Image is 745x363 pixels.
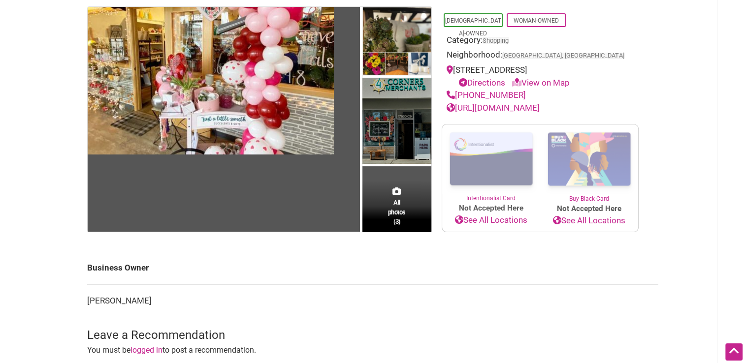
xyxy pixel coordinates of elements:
[540,124,638,203] a: Buy Black Card
[459,78,505,88] a: Directions
[87,284,658,317] td: [PERSON_NAME]
[447,103,540,113] a: [URL][DOMAIN_NAME]
[362,78,431,166] img: Four Corners Merchants - Feature
[442,124,540,194] img: Intentionalist Card
[514,17,559,24] a: Woman-Owned
[442,214,540,227] a: See All Locations
[87,252,658,284] td: Business Owner
[442,203,540,214] span: Not Accepted Here
[130,345,162,355] a: logged in
[447,49,634,64] div: Neighborhood:
[447,64,634,89] div: [STREET_ADDRESS]
[540,214,638,227] a: See All Locations
[512,78,570,88] a: View on Map
[362,7,431,78] img: Four Corners Merchants - Gifts
[540,124,638,194] img: Buy Black Card
[87,327,658,344] h3: Leave a Recommendation
[88,7,334,154] img: Four Corners Merchants
[447,90,526,100] a: [PHONE_NUMBER]
[502,53,624,59] span: [GEOGRAPHIC_DATA], [GEOGRAPHIC_DATA]
[447,34,634,49] div: Category:
[388,198,406,226] span: All photos (3)
[442,124,540,203] a: Intentionalist Card
[540,203,638,214] span: Not Accepted Here
[483,37,509,44] a: Shopping
[725,343,743,361] div: Scroll Back to Top
[87,344,658,357] p: You must be to post a recommendation.
[445,17,501,37] a: [DEMOGRAPHIC_DATA]-Owned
